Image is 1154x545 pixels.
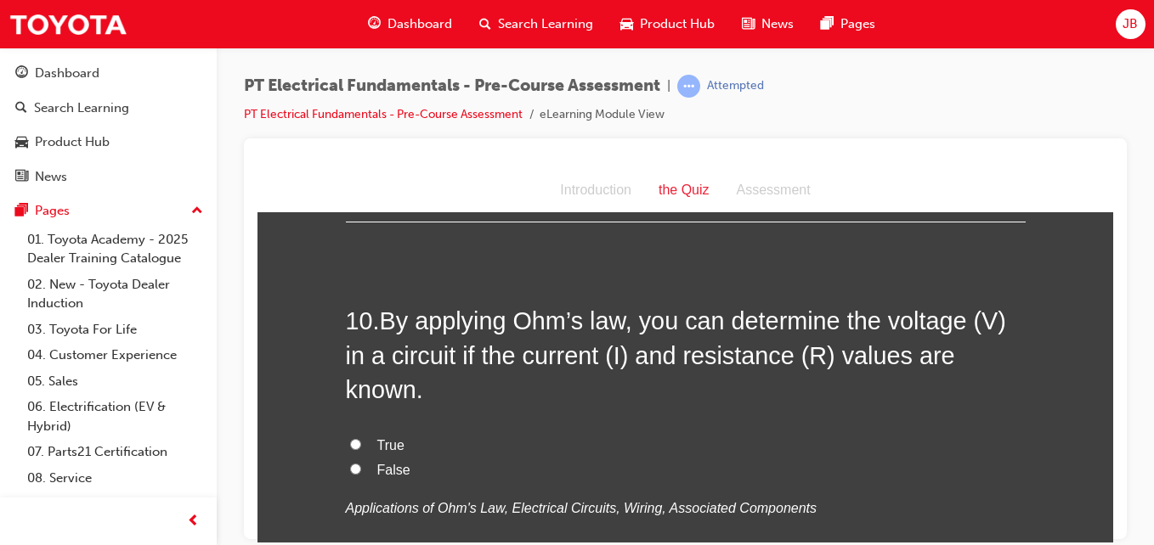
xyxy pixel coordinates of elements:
a: search-iconSearch Learning [466,7,607,42]
li: eLearning Module View [540,105,665,125]
span: False [120,294,153,308]
a: 06. Electrification (EV & Hybrid) [20,394,210,439]
span: guage-icon [368,14,381,35]
a: 01. Toyota Academy - 2025 Dealer Training Catalogue [20,227,210,272]
div: Assessment [466,9,567,34]
span: Product Hub [640,14,715,34]
span: By applying Ohm’s law, you can determine the voltage (V) in a circuit if the current (I) and resi... [88,138,749,234]
input: False [93,295,104,306]
a: 08. Service [20,465,210,492]
a: Search Learning [7,93,210,124]
div: News [35,167,67,187]
span: prev-icon [187,511,200,532]
a: Dashboard [7,58,210,89]
em: Applications of Ohm's Law, Electrical Circuits, Wiring, Associated Components [88,332,560,346]
button: JB [1116,9,1146,39]
a: car-iconProduct Hub [607,7,728,42]
span: search-icon [15,101,27,116]
a: 03. Toyota For Life [20,317,210,343]
h2: 10 . [88,135,768,238]
div: the Quiz [387,9,466,34]
div: Dashboard [35,64,99,83]
span: PT Electrical Fundamentals - Pre-Course Assessment [244,76,660,96]
a: 02. New - Toyota Dealer Induction [20,272,210,317]
span: News [761,14,794,34]
div: Pages [35,201,70,221]
span: up-icon [191,200,203,222]
button: Pages [7,195,210,227]
a: news-iconNews [728,7,807,42]
div: Search Learning [34,98,129,118]
a: pages-iconPages [807,7,889,42]
div: Introduction [289,9,387,34]
span: pages-icon [821,14,834,35]
span: JB [1123,14,1138,34]
span: search-icon [479,14,491,35]
span: car-icon [620,14,633,35]
a: News [7,161,210,193]
span: learningRecordVerb_ATTEMPT-icon [677,75,700,98]
span: | [667,76,670,96]
span: pages-icon [15,204,28,219]
a: 07. Parts21 Certification [20,439,210,465]
input: True [93,270,104,281]
a: guage-iconDashboard [354,7,466,42]
span: Pages [840,14,875,34]
span: news-icon [742,14,755,35]
span: Dashboard [387,14,452,34]
button: DashboardSearch LearningProduct HubNews [7,54,210,195]
a: 05. Sales [20,368,210,395]
span: True [120,269,147,284]
a: Product Hub [7,126,210,158]
a: 04. Customer Experience [20,342,210,368]
img: Trak [8,5,127,43]
span: Search Learning [498,14,593,34]
span: guage-icon [15,66,28,81]
span: car-icon [15,135,28,150]
a: 09. Technical Training [20,491,210,517]
div: Attempted [707,78,764,94]
span: news-icon [15,170,28,185]
div: Product Hub [35,132,110,152]
a: PT Electrical Fundamentals - Pre-Course Assessment [244,107,523,121]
